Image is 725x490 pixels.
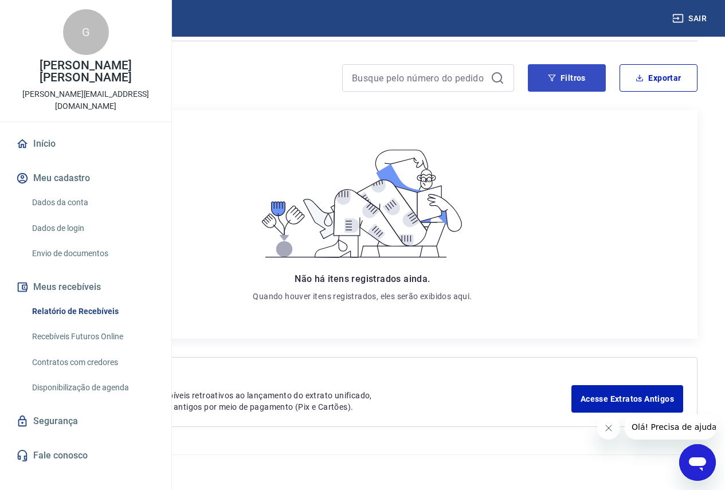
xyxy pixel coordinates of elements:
a: Recebíveis Futuros Online [28,325,158,348]
a: Dados da conta [28,191,158,214]
a: Disponibilização de agenda [28,376,158,399]
button: Meu cadastro [14,166,158,191]
iframe: Mensagem da empresa [625,414,716,440]
span: Não há itens registrados ainda. [295,273,430,284]
div: G [63,9,109,55]
span: Olá! Precisa de ajuda? [7,8,96,17]
a: Acesse Extratos Antigos [571,385,683,413]
a: Contratos com credores [28,351,158,374]
a: Envio de documentos [28,242,158,265]
button: Filtros [528,64,606,92]
iframe: Botão para abrir a janela de mensagens [679,444,716,481]
a: Dados de login [28,217,158,240]
p: Extratos Antigos [57,371,571,385]
button: Sair [670,8,711,29]
a: Início [14,131,158,156]
button: Exportar [620,64,697,92]
iframe: Fechar mensagem [597,417,620,440]
button: Meus recebíveis [14,275,158,300]
p: 2025 © [28,464,697,476]
p: Para ver lançamentos de recebíveis retroativos ao lançamento do extrato unificado, você pode aces... [57,390,571,413]
a: Relatório de Recebíveis [28,300,158,323]
a: Segurança [14,409,158,434]
p: Quando houver itens registrados, eles serão exibidos aqui. [253,291,472,302]
p: [PERSON_NAME] [PERSON_NAME] [9,60,162,84]
a: Fale conosco [14,443,158,468]
p: [PERSON_NAME][EMAIL_ADDRESS][DOMAIN_NAME] [9,88,162,112]
input: Busque pelo número do pedido [352,69,486,87]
